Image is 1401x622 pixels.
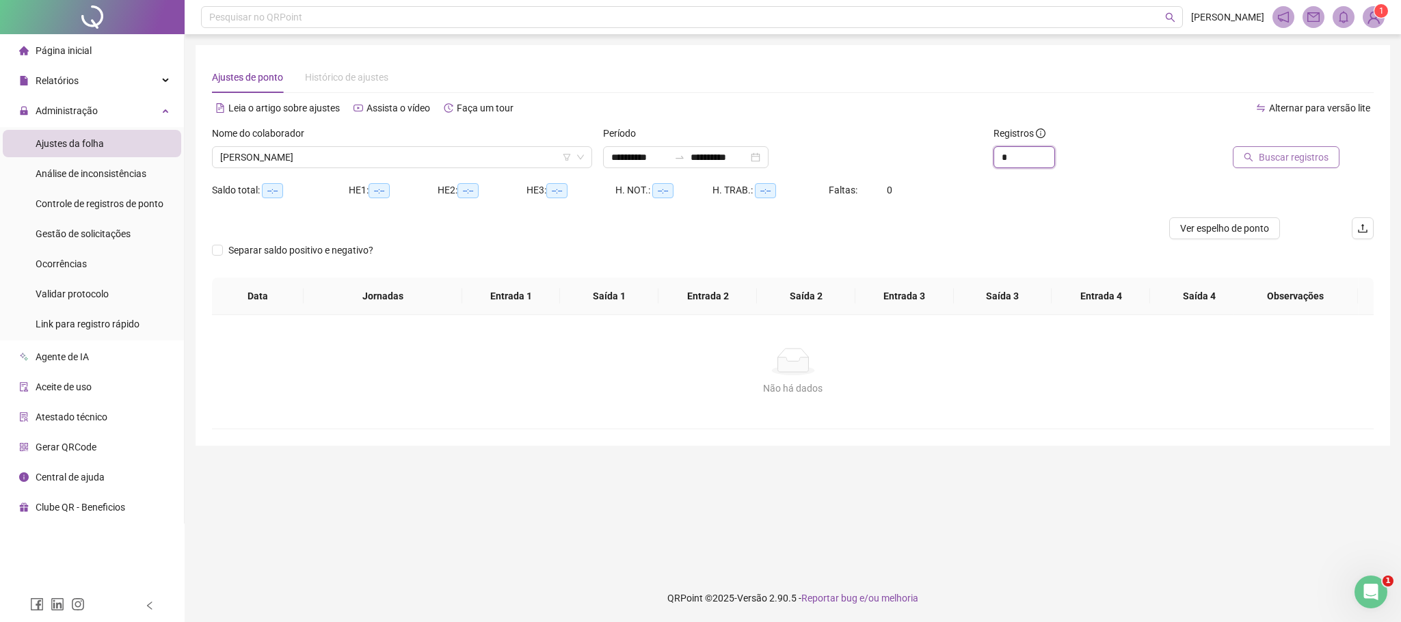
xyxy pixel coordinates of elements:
[1165,12,1175,23] span: search
[615,182,712,198] div: H. NOT.:
[1357,223,1368,234] span: upload
[801,593,918,604] span: Reportar bug e/ou melhoria
[563,153,571,161] span: filter
[1256,103,1266,113] span: swap
[457,183,479,198] span: --:--
[212,72,283,83] span: Ajustes de ponto
[1374,4,1388,18] sup: Atualize o seu contato no menu Meus Dados
[36,319,139,329] span: Link para registro rápido
[1052,278,1150,315] th: Entrada 4
[462,278,561,315] th: Entrada 1
[36,168,146,179] span: Análise de inconsistências
[36,138,104,149] span: Ajustes da folha
[674,152,685,163] span: swap-right
[1180,221,1269,236] span: Ver espelho de ponto
[457,103,513,113] span: Faça um tour
[560,278,658,315] th: Saída 1
[369,183,390,198] span: --:--
[51,597,64,611] span: linkedin
[993,126,1045,141] span: Registros
[546,183,568,198] span: --:--
[145,601,155,610] span: left
[1244,152,1253,162] span: search
[829,185,859,195] span: Faltas:
[353,103,363,113] span: youtube
[71,597,85,611] span: instagram
[19,76,29,85] span: file
[755,183,776,198] span: --:--
[1036,129,1045,138] span: info-circle
[576,153,585,161] span: down
[228,103,340,113] span: Leia o artigo sobre ajustes
[30,597,44,611] span: facebook
[212,278,304,315] th: Data
[526,182,615,198] div: HE 3:
[36,45,92,56] span: Página inicial
[1169,217,1280,239] button: Ver espelho de ponto
[36,228,131,239] span: Gestão de solicitações
[36,442,96,452] span: Gerar QRCode
[1307,11,1320,23] span: mail
[674,152,685,163] span: to
[36,258,87,269] span: Ocorrências
[36,75,79,86] span: Relatórios
[212,126,313,141] label: Nome do colaborador
[36,411,107,422] span: Atestado técnico
[1150,278,1249,315] th: Saída 4
[36,198,163,209] span: Controle de registros de ponto
[36,472,105,483] span: Central de ajuda
[1277,11,1290,23] span: notification
[36,381,92,392] span: Aceite de uso
[304,278,462,315] th: Jornadas
[438,182,526,198] div: HE 2:
[757,278,855,315] th: Saída 2
[1379,6,1384,16] span: 1
[220,147,584,167] span: ALISSON GOMES DOS SANTOS
[1191,10,1264,25] span: [PERSON_NAME]
[855,278,954,315] th: Entrada 3
[19,472,29,482] span: info-circle
[366,103,430,113] span: Assista o vídeo
[19,382,29,392] span: audit
[262,183,283,198] span: --:--
[36,105,98,116] span: Administração
[1363,7,1384,27] img: 78570
[887,185,892,195] span: 0
[652,183,673,198] span: --:--
[228,381,1357,396] div: Não há dados
[185,574,1401,622] footer: QRPoint © 2025 - 2.90.5 -
[1233,146,1339,168] button: Buscar registros
[212,182,349,198] div: Saldo total:
[712,182,829,198] div: H. TRAB.:
[349,182,438,198] div: HE 1:
[603,126,645,141] label: Período
[658,278,757,315] th: Entrada 2
[36,351,89,362] span: Agente de IA
[444,103,453,113] span: history
[19,412,29,422] span: solution
[36,288,109,299] span: Validar protocolo
[1259,150,1329,165] span: Buscar registros
[1269,103,1370,113] span: Alternar para versão lite
[1337,11,1350,23] span: bell
[737,593,767,604] span: Versão
[215,103,225,113] span: file-text
[1244,288,1347,303] span: Observações
[223,243,379,258] span: Separar saldo positivo e negativo?
[36,502,125,513] span: Clube QR - Beneficios
[1233,278,1358,315] th: Observações
[19,106,29,116] span: lock
[19,502,29,512] span: gift
[305,72,388,83] span: Histórico de ajustes
[954,278,1052,315] th: Saída 3
[1355,576,1387,608] iframe: Intercom live chat
[1383,576,1393,586] span: 1
[19,442,29,452] span: qrcode
[19,46,29,55] span: home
